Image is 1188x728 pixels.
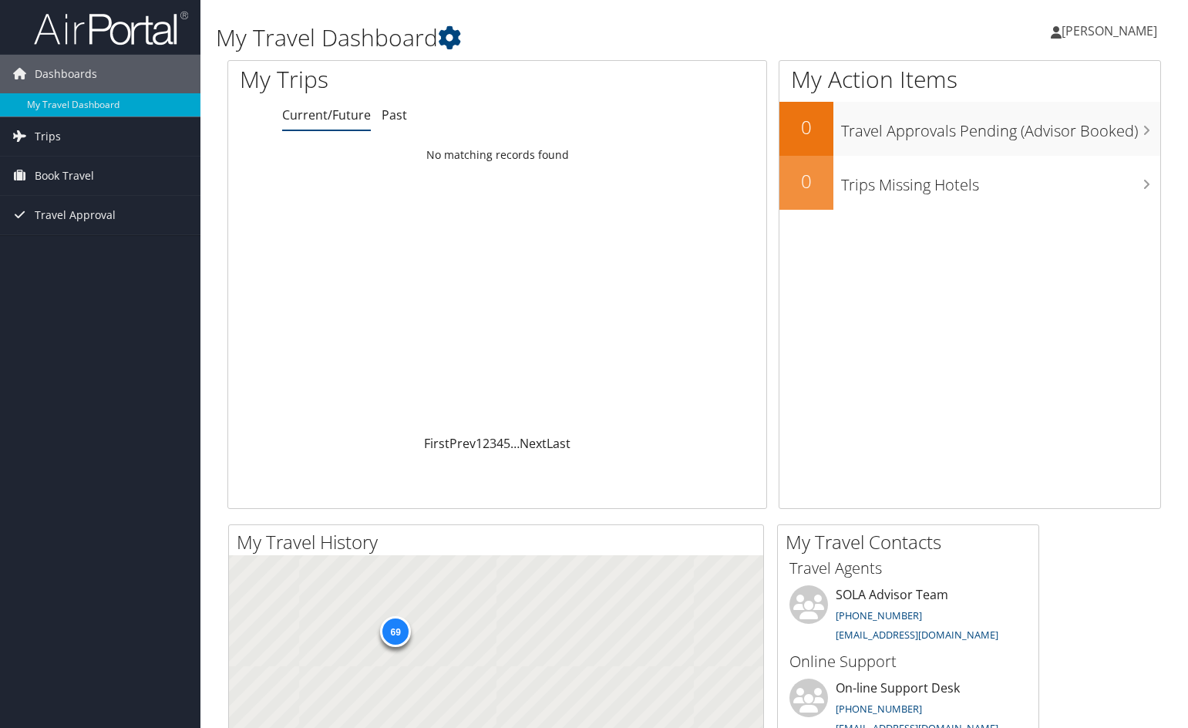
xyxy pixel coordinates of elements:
div: 69 [380,616,411,647]
h2: 0 [779,114,833,140]
a: 3 [490,435,496,452]
a: Last [547,435,570,452]
a: Prev [449,435,476,452]
span: Dashboards [35,55,97,93]
h3: Travel Approvals Pending (Advisor Booked) [841,113,1160,142]
h3: Online Support [789,651,1027,672]
a: Past [382,106,407,123]
h2: 0 [779,168,833,194]
a: Next [520,435,547,452]
h2: My Travel Contacts [786,529,1038,555]
a: [PERSON_NAME] [1051,8,1173,54]
a: Current/Future [282,106,371,123]
li: SOLA Advisor Team [782,585,1035,649]
img: airportal-logo.png [34,10,188,46]
a: 1 [476,435,483,452]
h2: My Travel History [237,529,763,555]
a: [EMAIL_ADDRESS][DOMAIN_NAME] [836,628,998,642]
h3: Trips Missing Hotels [841,167,1160,196]
span: [PERSON_NAME] [1062,22,1157,39]
td: No matching records found [228,141,766,169]
h1: My Trips [240,63,530,96]
a: First [424,435,449,452]
span: Travel Approval [35,196,116,234]
h3: Travel Agents [789,558,1027,579]
span: Book Travel [35,157,94,195]
a: 0Trips Missing Hotels [779,156,1160,210]
h1: My Action Items [779,63,1160,96]
a: [PHONE_NUMBER] [836,702,922,716]
a: 0Travel Approvals Pending (Advisor Booked) [779,102,1160,156]
span: Trips [35,117,61,156]
span: … [510,435,520,452]
a: 5 [503,435,510,452]
a: 4 [496,435,503,452]
h1: My Travel Dashboard [216,22,853,54]
a: [PHONE_NUMBER] [836,608,922,622]
a: 2 [483,435,490,452]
